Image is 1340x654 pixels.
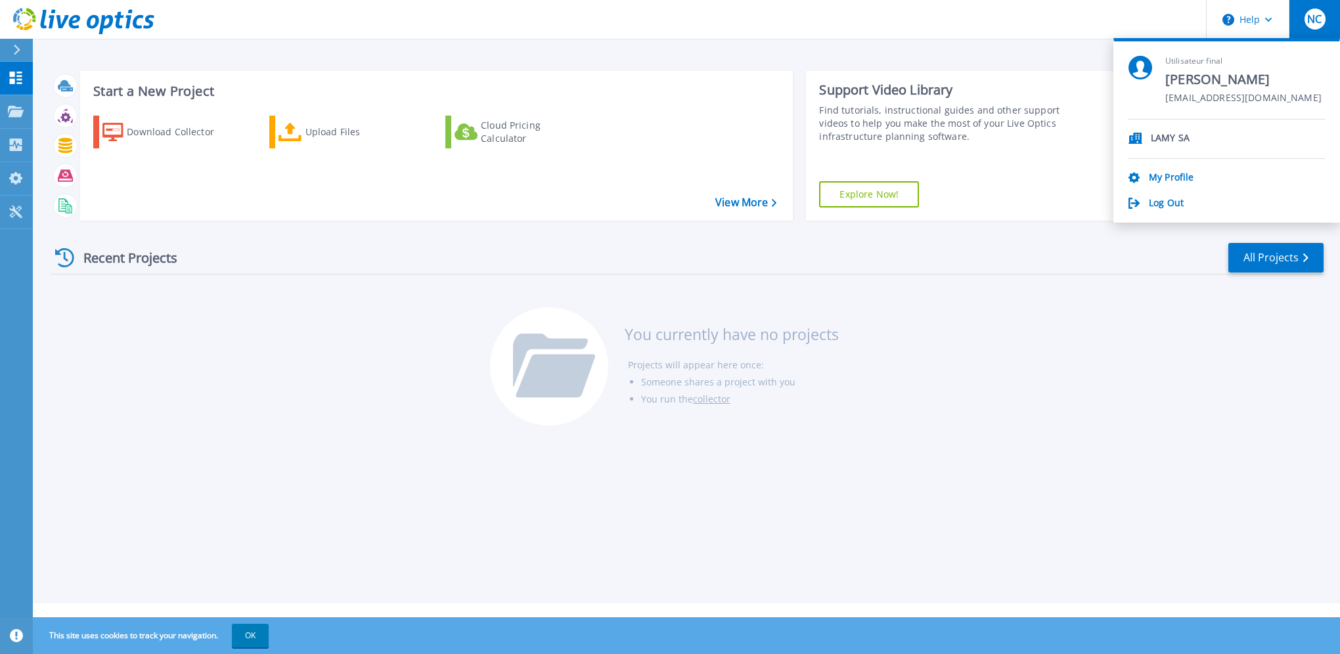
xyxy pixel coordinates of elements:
div: Cloud Pricing Calculator [481,119,586,145]
span: Utilisateur final [1165,56,1322,67]
div: Download Collector [127,119,232,145]
div: Find tutorials, instructional guides and other support videos to help you make the most of your L... [819,104,1084,143]
a: All Projects [1228,243,1324,272]
a: Explore Now! [819,181,919,207]
span: This site uses cookies to track your navigation. [36,624,269,647]
h3: Start a New Project [93,84,776,98]
a: My Profile [1149,172,1194,185]
span: [EMAIL_ADDRESS][DOMAIN_NAME] [1165,93,1322,105]
a: View More [715,196,776,209]
p: LAMY SA [1151,133,1190,145]
li: Someone shares a project with you [641,374,839,391]
button: OK [232,624,269,647]
li: Projects will appear here once: [628,357,839,374]
li: You run the [641,391,839,408]
a: Download Collector [93,116,240,148]
a: collector [693,393,730,405]
div: Support Video Library [819,81,1084,98]
a: Upload Files [269,116,416,148]
a: Log Out [1149,198,1184,210]
span: NC [1307,14,1322,24]
span: [PERSON_NAME] [1165,71,1322,89]
div: Upload Files [305,119,411,145]
h3: You currently have no projects [625,327,839,341]
a: Cloud Pricing Calculator [445,116,592,148]
div: Recent Projects [51,242,195,274]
